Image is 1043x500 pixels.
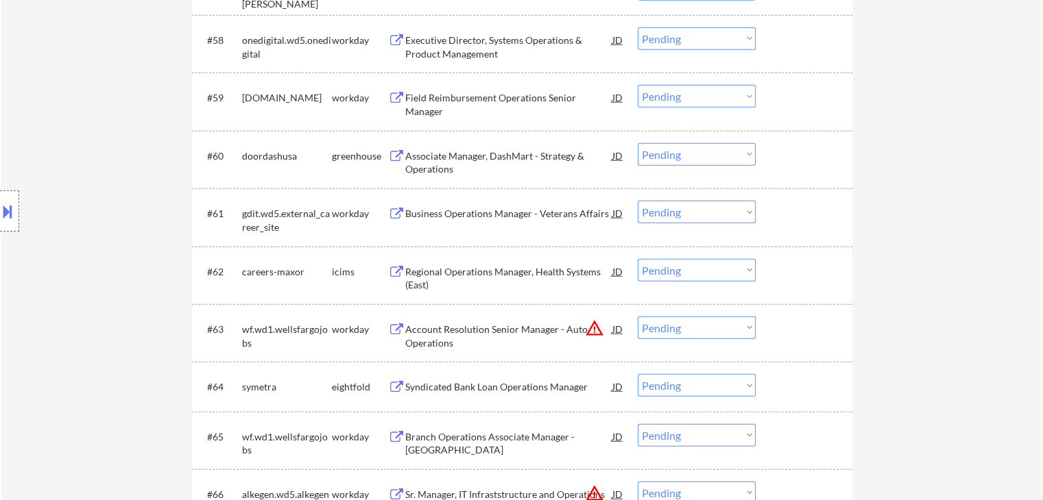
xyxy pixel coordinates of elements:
[611,316,625,341] div: JD
[585,318,604,338] button: warning_amber
[405,323,612,349] div: Account Resolution Senior Manager - Auto Operations
[332,91,388,105] div: workday
[242,149,332,163] div: doordashusa
[242,265,332,279] div: careers-maxor
[405,265,612,292] div: Regional Operations Manager, Health Systems (East)
[332,323,388,336] div: workday
[611,201,625,225] div: JD
[242,207,332,234] div: gdit.wd5.external_career_site
[242,323,332,349] div: wf.wd1.wellsfargojobs
[611,27,625,52] div: JD
[207,430,231,444] div: #65
[242,91,332,105] div: [DOMAIN_NAME]
[242,430,332,457] div: wf.wd1.wellsfargojobs
[405,430,612,457] div: Branch Operations Associate Manager - [GEOGRAPHIC_DATA]
[405,207,612,221] div: Business Operations Manager - Veterans Affairs
[332,265,388,279] div: icims
[332,149,388,163] div: greenhouse
[207,380,231,394] div: #64
[405,380,612,394] div: Syndicated Bank Loan Operations Manager
[332,380,388,394] div: eightfold
[332,430,388,444] div: workday
[242,34,332,60] div: onedigital.wd5.onedigital
[611,374,625,399] div: JD
[242,380,332,394] div: symetra
[405,34,612,60] div: Executive Director, Systems Operations & Product Management
[405,149,612,176] div: Associate Manager, DashMart - Strategy & Operations
[611,143,625,168] div: JD
[207,34,231,47] div: #58
[332,34,388,47] div: workday
[611,259,625,284] div: JD
[405,91,612,118] div: Field Reimbursement Operations Senior Manager
[611,85,625,110] div: JD
[332,207,388,221] div: workday
[611,424,625,449] div: JD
